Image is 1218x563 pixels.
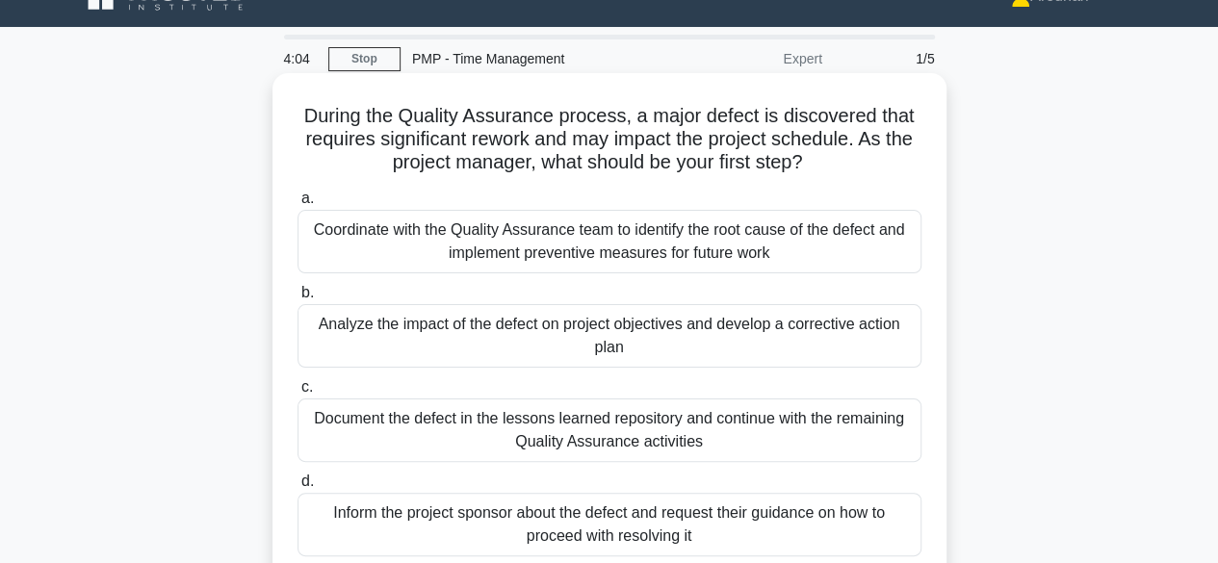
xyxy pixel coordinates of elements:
div: 1/5 [834,39,946,78]
span: d. [301,473,314,489]
h5: During the Quality Assurance process, a major defect is discovered that requires significant rewo... [296,104,923,175]
span: b. [301,284,314,300]
div: Inform the project sponsor about the defect and request their guidance on how to proceed with res... [298,493,921,556]
div: 4:04 [272,39,328,78]
div: Expert [665,39,834,78]
div: Document the defect in the lessons learned repository and continue with the remaining Quality Ass... [298,398,921,462]
div: PMP - Time Management [401,39,665,78]
span: a. [301,190,314,206]
div: Coordinate with the Quality Assurance team to identify the root cause of the defect and implement... [298,210,921,273]
span: c. [301,378,313,395]
a: Stop [328,47,401,71]
div: Analyze the impact of the defect on project objectives and develop a corrective action plan [298,304,921,368]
